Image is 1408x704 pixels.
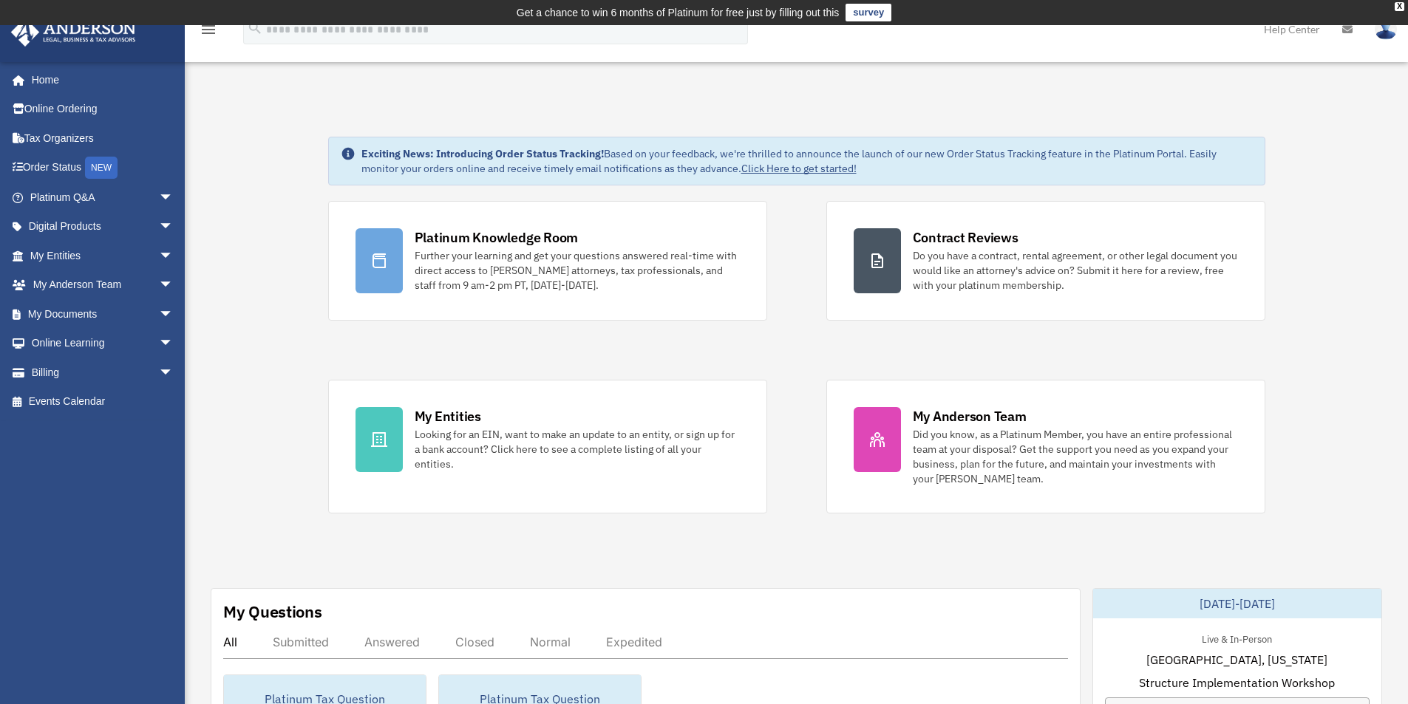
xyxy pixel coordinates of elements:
[159,270,188,301] span: arrow_drop_down
[913,427,1238,486] div: Did you know, as a Platinum Member, you have an entire professional team at your disposal? Get th...
[517,4,840,21] div: Get a chance to win 6 months of Platinum for free just by filling out this
[913,248,1238,293] div: Do you have a contract, rental agreement, or other legal document you would like an attorney's ad...
[415,248,740,293] div: Further your learning and get your questions answered real-time with direct access to [PERSON_NAM...
[1190,630,1284,646] div: Live & In-Person
[1395,2,1404,11] div: close
[1093,589,1381,618] div: [DATE]-[DATE]
[328,201,767,321] a: Platinum Knowledge Room Further your learning and get your questions answered real-time with dire...
[10,387,196,417] a: Events Calendar
[826,201,1265,321] a: Contract Reviews Do you have a contract, rental agreement, or other legal document you would like...
[159,358,188,388] span: arrow_drop_down
[10,95,196,124] a: Online Ordering
[10,182,196,212] a: Platinum Q&Aarrow_drop_down
[361,147,604,160] strong: Exciting News: Introducing Order Status Tracking!
[826,380,1265,513] a: My Anderson Team Did you know, as a Platinum Member, you have an entire professional team at your...
[159,241,188,271] span: arrow_drop_down
[159,212,188,242] span: arrow_drop_down
[10,299,196,329] a: My Documentsarrow_drop_down
[273,635,329,649] div: Submitted
[200,21,217,38] i: menu
[361,146,1253,176] div: Based on your feedback, we're thrilled to announce the launch of our new Order Status Tracking fe...
[741,162,857,175] a: Click Here to get started!
[159,299,188,329] span: arrow_drop_down
[606,635,662,649] div: Expedited
[223,601,322,623] div: My Questions
[1375,18,1397,40] img: User Pic
[415,407,481,426] div: My Entities
[415,228,579,247] div: Platinum Knowledge Room
[200,26,217,38] a: menu
[10,153,196,183] a: Order StatusNEW
[223,635,237,649] div: All
[85,157,118,179] div: NEW
[415,427,740,471] div: Looking for an EIN, want to make an update to an entity, or sign up for a bank account? Click her...
[247,20,263,36] i: search
[10,358,196,387] a: Billingarrow_drop_down
[530,635,571,649] div: Normal
[10,65,188,95] a: Home
[10,329,196,358] a: Online Learningarrow_drop_down
[328,380,767,513] a: My Entities Looking for an EIN, want to make an update to an entity, or sign up for a bank accoun...
[364,635,420,649] div: Answered
[1139,674,1335,691] span: Structure Implementation Workshop
[10,212,196,242] a: Digital Productsarrow_drop_down
[1146,651,1327,669] span: [GEOGRAPHIC_DATA], [US_STATE]
[846,4,891,21] a: survey
[913,407,1027,426] div: My Anderson Team
[7,18,140,47] img: Anderson Advisors Platinum Portal
[159,329,188,359] span: arrow_drop_down
[10,123,196,153] a: Tax Organizers
[159,182,188,213] span: arrow_drop_down
[10,241,196,270] a: My Entitiesarrow_drop_down
[10,270,196,300] a: My Anderson Teamarrow_drop_down
[913,228,1018,247] div: Contract Reviews
[455,635,494,649] div: Closed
